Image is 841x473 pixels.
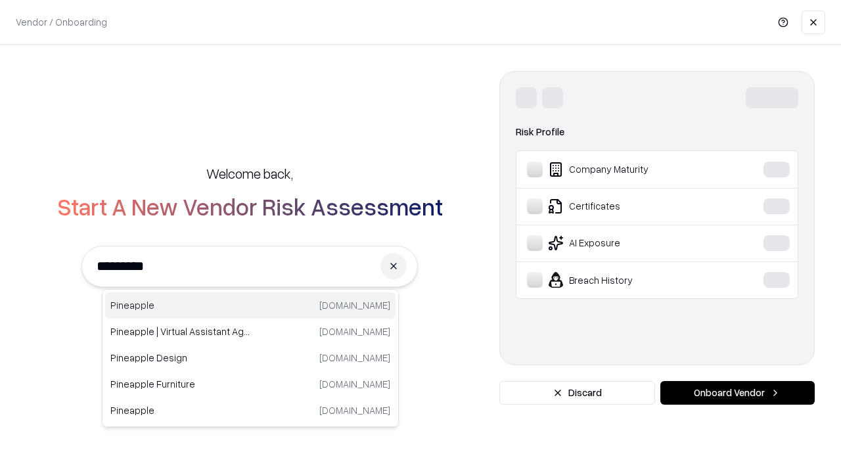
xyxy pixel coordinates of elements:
[527,235,723,251] div: AI Exposure
[527,198,723,214] div: Certificates
[319,351,390,365] p: [DOMAIN_NAME]
[660,381,815,405] button: Onboard Vendor
[527,162,723,177] div: Company Maturity
[110,351,250,365] p: Pineapple Design
[110,325,250,338] p: Pineapple | Virtual Assistant Agency
[110,403,250,417] p: Pineapple
[319,325,390,338] p: [DOMAIN_NAME]
[319,377,390,391] p: [DOMAIN_NAME]
[206,164,293,183] h5: Welcome back,
[516,124,798,140] div: Risk Profile
[319,403,390,417] p: [DOMAIN_NAME]
[499,381,655,405] button: Discard
[57,193,443,219] h2: Start A New Vendor Risk Assessment
[319,298,390,312] p: [DOMAIN_NAME]
[102,289,399,427] div: Suggestions
[110,377,250,391] p: Pineapple Furniture
[110,298,250,312] p: Pineapple
[16,15,107,29] p: Vendor / Onboarding
[527,272,723,288] div: Breach History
